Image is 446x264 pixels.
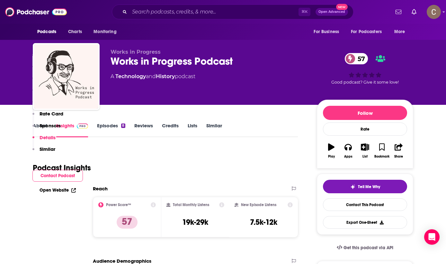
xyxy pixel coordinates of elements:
[328,155,335,159] div: Play
[34,44,98,109] img: Works in Progress Podcast
[93,186,108,192] h2: Reach
[134,123,153,137] a: Reviews
[427,5,441,19] img: User Profile
[323,106,407,120] button: Follow
[318,10,345,14] span: Open Advanced
[40,134,56,141] p: Details
[373,139,390,162] button: Bookmark
[111,73,195,80] div: A podcast
[40,123,61,129] p: Sponsors
[188,123,197,137] a: Lists
[331,80,399,85] span: Good podcast? Give it some love!
[106,203,131,207] h2: Power Score™
[129,7,299,17] input: Search podcasts, credits, & more...
[323,198,407,211] a: Contact This Podcast
[409,6,419,17] a: Show notifications dropdown
[250,217,277,227] h3: 7.5k-12k
[111,49,161,55] span: Works in Progress
[112,5,353,19] div: Search podcasts, credits, & more...
[317,49,413,89] div: 57Good podcast? Give it some love!
[37,27,56,36] span: Podcasts
[350,184,355,189] img: tell me why sparkle
[206,123,222,137] a: Similar
[351,27,382,36] span: For Podcasters
[68,27,82,36] span: Charts
[427,5,441,19] span: Logged in as clay.bolton
[424,229,440,245] div: Open Intercom Messenger
[121,123,125,128] div: 8
[32,134,56,146] button: Details
[115,73,146,79] a: Technology
[40,187,76,193] a: Open Website
[323,139,340,162] button: Play
[362,155,368,159] div: List
[390,26,413,38] button: open menu
[97,123,125,137] a: Episodes8
[358,184,380,189] span: Tell Me Why
[93,258,151,264] h2: Audience Demographics
[357,139,373,162] button: List
[40,146,55,152] p: Similar
[394,155,403,159] div: Share
[314,27,339,36] span: For Business
[323,123,407,136] div: Rate
[347,26,391,38] button: open menu
[241,203,276,207] h2: New Episode Listens
[340,139,356,162] button: Apps
[323,180,407,193] button: tell me why sparkleTell Me Why
[156,73,175,79] a: History
[89,26,125,38] button: open menu
[162,123,179,137] a: Credits
[427,5,441,19] button: Show profile menu
[182,217,208,227] h3: 19k-29k
[5,6,67,18] img: Podchaser - Follow, Share and Rate Podcasts
[332,240,398,256] a: Get this podcast via API
[64,26,86,38] a: Charts
[374,155,389,159] div: Bookmark
[344,155,352,159] div: Apps
[345,53,368,64] a: 57
[394,27,405,36] span: More
[336,4,348,10] span: New
[299,8,310,16] span: ⌘ K
[173,203,209,207] h2: Total Monthly Listens
[343,245,393,250] span: Get this podcast via API
[390,139,407,162] button: Share
[146,73,156,79] span: and
[316,8,348,16] button: Open AdvancedNew
[309,26,347,38] button: open menu
[32,123,61,134] button: Sponsors
[117,216,138,229] p: 57
[33,26,65,38] button: open menu
[32,146,55,158] button: Similar
[32,170,83,182] button: Contact Podcast
[323,216,407,229] button: Export One-Sheet
[393,6,404,17] a: Show notifications dropdown
[351,53,368,64] span: 57
[94,27,116,36] span: Monitoring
